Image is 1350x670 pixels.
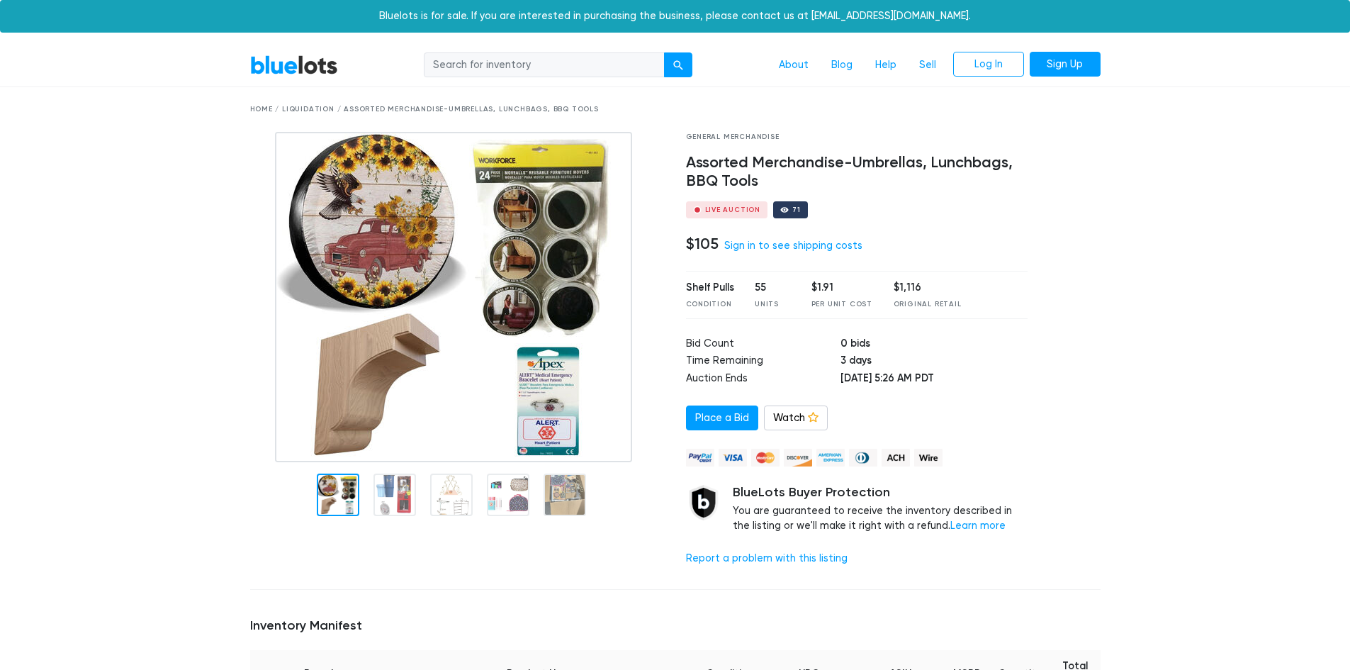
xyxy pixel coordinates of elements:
[840,371,1028,389] td: [DATE] 5:26 AM PDT
[840,336,1028,354] td: 0 bids
[849,449,877,467] img: diners_club-c48f30131b33b1bb0e5d0e2dbd43a8bea4cb12cb2961413e2f4250e06c020426.png
[792,206,801,213] div: 71
[275,132,632,462] img: e8ce7c5a-29fa-4fe1-a917-5fc64455225f-1738619311.jpg
[686,485,721,520] img: buyer_protection_shield-3b65640a83011c7d3ede35a8e5a80bfdfaa6a97447f0071c1475b91a4b0b3d01.png
[894,299,962,310] div: Original Retail
[784,449,812,467] img: discover-82be18ecfda2d062aad2762c1ca80e2d36a4073d45c9e0ffae68cd515fbd3d32.png
[811,299,872,310] div: Per Unit Cost
[686,154,1028,191] h4: Assorted Merchandise-Umbrellas, Lunchbags, BBQ Tools
[864,52,908,79] a: Help
[705,206,761,213] div: Live Auction
[686,235,719,253] h4: $105
[820,52,864,79] a: Blog
[751,449,780,467] img: mastercard-42073d1d8d11d6635de4c079ffdb20a4f30a903dc55d1612383a1b395dd17f39.png
[686,353,840,371] td: Time Remaining
[914,449,943,467] img: wire-908396882fe19aaaffefbd8e17b12f2f29708bd78693273c0e28e3a24408487f.png
[1030,52,1101,77] a: Sign Up
[733,485,1028,534] div: You are guaranteed to receive the inventory described in the listing or we'll make it right with ...
[755,299,790,310] div: Units
[719,449,747,467] img: visa-79caf175f036a155110d1892330093d4c38f53c55c9ec9e2c3a54a56571784bb.png
[686,552,848,564] a: Report a problem with this listing
[686,371,840,389] td: Auction Ends
[894,280,962,296] div: $1,116
[840,353,1028,371] td: 3 days
[950,520,1006,532] a: Learn more
[686,336,840,354] td: Bid Count
[250,104,1101,115] div: Home / Liquidation / Assorted Merchandise-Umbrellas, Lunchbags, BBQ Tools
[953,52,1024,77] a: Log In
[755,280,790,296] div: 55
[250,55,338,75] a: BlueLots
[686,449,714,467] img: paypal_credit-80455e56f6e1299e8d57f40c0dcee7b8cd4ae79b9eccbfc37e2480457ba36de9.png
[764,406,828,431] a: Watch
[686,280,734,296] div: Shelf Pulls
[811,280,872,296] div: $1.91
[724,240,862,252] a: Sign in to see shipping costs
[250,618,1101,634] h5: Inventory Manifest
[686,132,1028,143] div: General Merchandise
[424,52,665,78] input: Search for inventory
[733,485,1028,501] h5: BlueLots Buyer Protection
[816,449,845,467] img: american_express-ae2a9f97a040b4b41f6397f7637041a5861d5f99d0716c09922aba4e24c8547d.png
[908,52,947,79] a: Sell
[882,449,910,467] img: ach-b7992fed28a4f97f893c574229be66187b9afb3f1a8d16a4691d3d3140a8ab00.png
[767,52,820,79] a: About
[686,299,734,310] div: Condition
[686,406,758,431] a: Place a Bid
